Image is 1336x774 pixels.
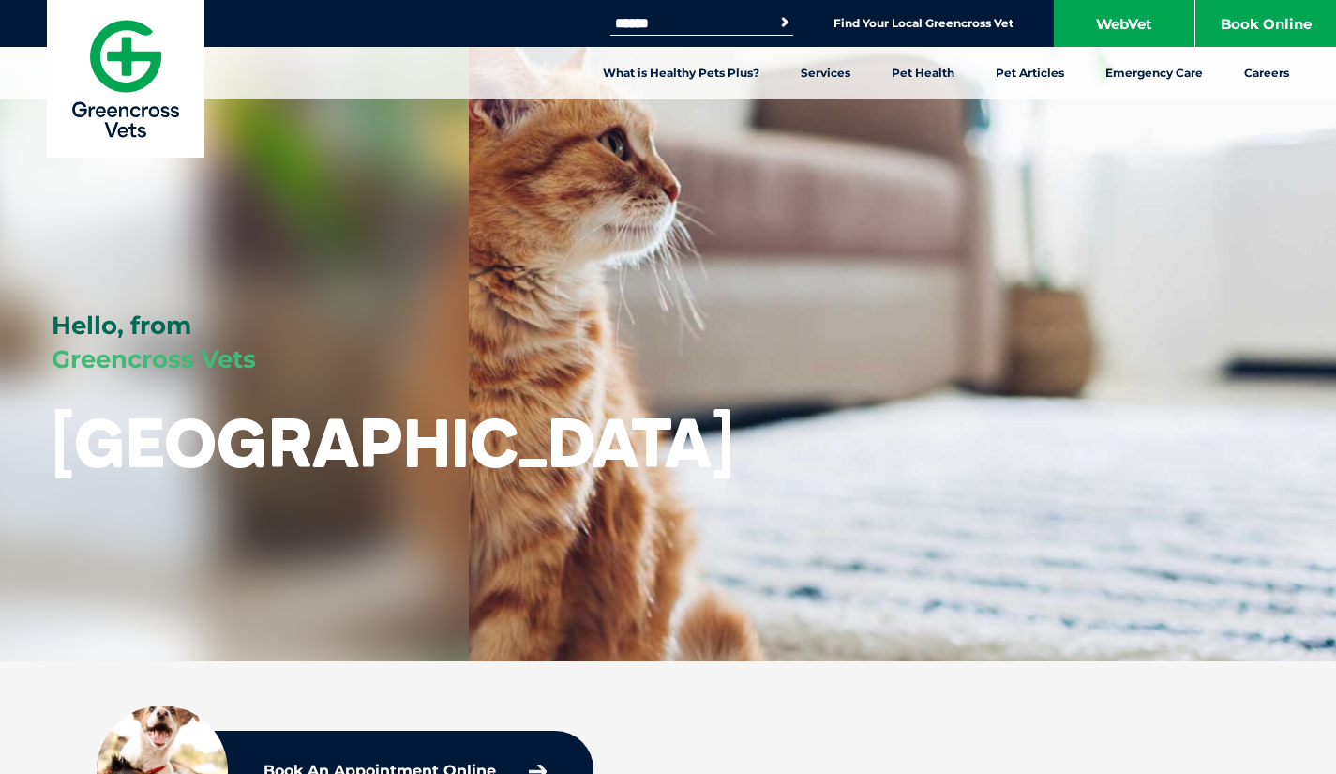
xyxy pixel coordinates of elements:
a: Find Your Local Greencross Vet [833,16,1013,31]
span: Hello, from [52,311,191,341]
a: Careers [1223,47,1310,99]
button: Search [775,13,794,32]
a: What is Healthy Pets Plus? [582,47,780,99]
a: Pet Health [871,47,975,99]
a: Emergency Care [1085,47,1223,99]
h1: [GEOGRAPHIC_DATA] [52,405,734,479]
a: Services [780,47,871,99]
span: Greencross Vets [52,344,256,374]
a: Pet Articles [975,47,1085,99]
